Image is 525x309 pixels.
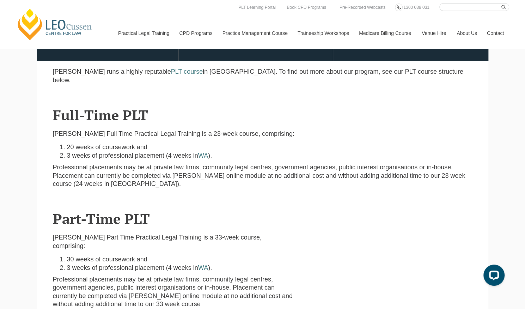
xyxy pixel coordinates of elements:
h2: Part-Time PLT [53,211,472,226]
li: 20 weeks of coursework and [67,143,472,151]
li: 3 weeks of professional placement (4 weeks in ). [67,264,293,272]
a: WA [198,152,208,159]
a: Practice Management Course [217,18,292,48]
a: PLT course [171,68,203,75]
a: Traineeship Workshops [292,18,354,48]
p: Professional placements may be at private law firms, community legal centres, government agencies... [53,275,293,309]
li: 30 weeks of coursework and [67,255,293,263]
a: PLT Learning Portal [237,4,277,11]
a: Medicare Billing Course [354,18,416,48]
p: [PERSON_NAME] runs a highly reputable in [GEOGRAPHIC_DATA]. To find out more about our program, s... [53,68,472,84]
a: Contact [482,18,509,48]
h2: Full-Time PLT [53,107,472,123]
a: About Us [451,18,482,48]
p: [PERSON_NAME] Full Time Practical Legal Training is a 23-week course, comprising: [53,130,472,138]
a: Pre-Recorded Webcasts [338,4,387,11]
a: [PERSON_NAME] Centre for Law [16,8,94,41]
a: Book CPD Programs [285,4,328,11]
span: 1300 039 031 [403,5,429,10]
a: WA [198,264,208,271]
iframe: LiveChat chat widget [478,262,507,291]
li: 3 weeks of professional placement (4 weeks in ). [67,152,472,160]
p: Professional placements may be at private law firms, community legal centres, government agencies... [53,163,472,188]
a: CPD Programs [174,18,217,48]
a: Practical Legal Training [113,18,174,48]
p: [PERSON_NAME] Part Time Practical Legal Training is a 33-week course, comprising: [53,234,293,250]
a: 1300 039 031 [402,4,431,11]
a: Venue Hire [416,18,451,48]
